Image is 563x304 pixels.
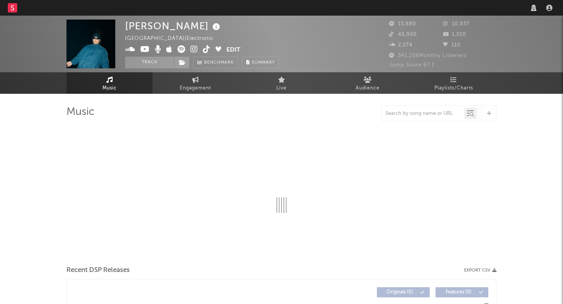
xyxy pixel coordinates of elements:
[238,72,325,94] a: Live
[382,111,464,117] input: Search by song name or URL
[252,61,275,65] span: Summary
[464,268,497,273] button: Export CSV
[411,72,497,94] a: Playlists/Charts
[441,290,477,295] span: Features ( 0 )
[325,72,411,94] a: Audience
[102,84,117,93] span: Music
[389,63,434,68] span: Jump Score: 67.1
[389,53,467,58] span: 341,208 Monthly Listeners
[180,84,211,93] span: Engagement
[389,32,417,37] span: 45,900
[436,287,488,297] button: Features(0)
[389,43,412,48] span: 2,274
[66,72,152,94] a: Music
[125,34,222,43] div: [GEOGRAPHIC_DATA] | Electronic
[242,57,279,68] button: Summary
[226,45,240,55] button: Edit
[377,287,430,297] button: Originals(0)
[125,57,174,68] button: Track
[66,266,130,275] span: Recent DSP Releases
[276,84,287,93] span: Live
[204,58,234,68] span: Benchmark
[443,43,461,48] span: 110
[125,20,222,32] div: [PERSON_NAME]
[434,84,473,93] span: Playlists/Charts
[356,84,380,93] span: Audience
[382,290,418,295] span: Originals ( 0 )
[443,32,466,37] span: 1,010
[193,57,238,68] a: Benchmark
[152,72,238,94] a: Engagement
[389,21,416,27] span: 13,880
[443,21,470,27] span: 10,937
